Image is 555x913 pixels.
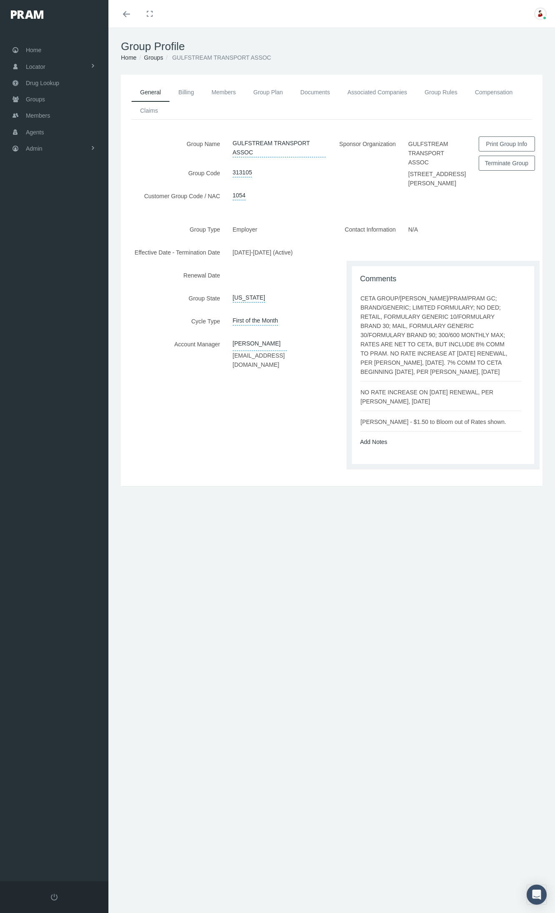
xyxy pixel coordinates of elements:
[121,245,226,260] label: Effective Date - Termination Date
[233,291,265,303] a: [US_STATE]
[408,136,466,169] label: GULFSTREAM TRANSPORT ASSOC
[121,54,136,61] a: Home
[121,314,226,328] label: Cycle Type
[26,75,59,91] span: Drug Lookup
[26,42,41,58] span: Home
[361,294,521,376] div: CETA GROUP/[PERSON_NAME]/PRAM/PRAM GC; BRAND/GENERIC; LIMITED FORMULARY; NO DED; RETAIL, FORMULAR...
[131,83,170,102] a: General
[172,54,271,61] span: GULFSTREAM TRANSPORT ASSOC
[466,83,521,101] a: Compensation
[11,10,43,19] img: PRAM_20_x_78.png
[26,91,45,107] span: Groups
[121,268,226,282] label: Renewal Date
[273,245,299,260] label: (Active)
[360,275,526,284] h1: Comments
[361,388,521,406] div: NO RATE INCREASE ON [DATE] RENEWAL, PER [PERSON_NAME], [DATE]
[121,337,226,372] label: Account Manager
[360,439,387,445] a: Add Notes
[226,245,332,260] div: -
[233,222,264,237] label: Employer
[253,245,271,260] label: [DATE]
[332,222,402,252] label: Contact Information
[479,156,535,171] button: Terminate Group
[121,189,226,203] label: Customer Group Code / NAC
[121,40,542,53] h1: Group Profile
[144,54,163,61] a: Groups
[121,291,226,305] label: Group State
[339,83,416,101] a: Associated Companies
[534,8,547,20] img: S_Profile_Picture_701.jpg
[26,141,43,156] span: Admin
[233,136,326,157] a: GULFSTREAM TRANSPORT ASSOC
[408,222,424,234] label: N/A
[245,83,292,101] a: Group Plan
[170,83,203,101] a: Billing
[26,124,44,140] span: Agents
[233,189,246,200] a: 1054
[527,885,547,905] div: Open Intercom Messenger
[26,59,45,75] span: Locator
[233,245,251,260] label: [DATE]
[233,351,326,369] label: [EMAIL_ADDRESS][DOMAIN_NAME]
[416,83,466,101] a: Group Rules
[291,83,339,101] a: Documents
[203,83,244,101] a: Members
[479,136,535,151] button: Print Group Info
[233,314,278,325] span: First of the Month
[233,166,252,177] a: 313105
[131,101,167,120] a: Claims
[121,166,226,180] label: Group Code
[233,337,287,351] a: [PERSON_NAME]
[121,136,226,157] label: Group Name
[332,136,402,191] label: Sponsor Organization
[408,169,466,188] label: [STREET_ADDRESS][PERSON_NAME]
[121,222,226,237] label: Group Type
[361,417,515,426] div: [PERSON_NAME] - $1.50 to Bloom out of Rates shown.
[26,108,50,124] span: Members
